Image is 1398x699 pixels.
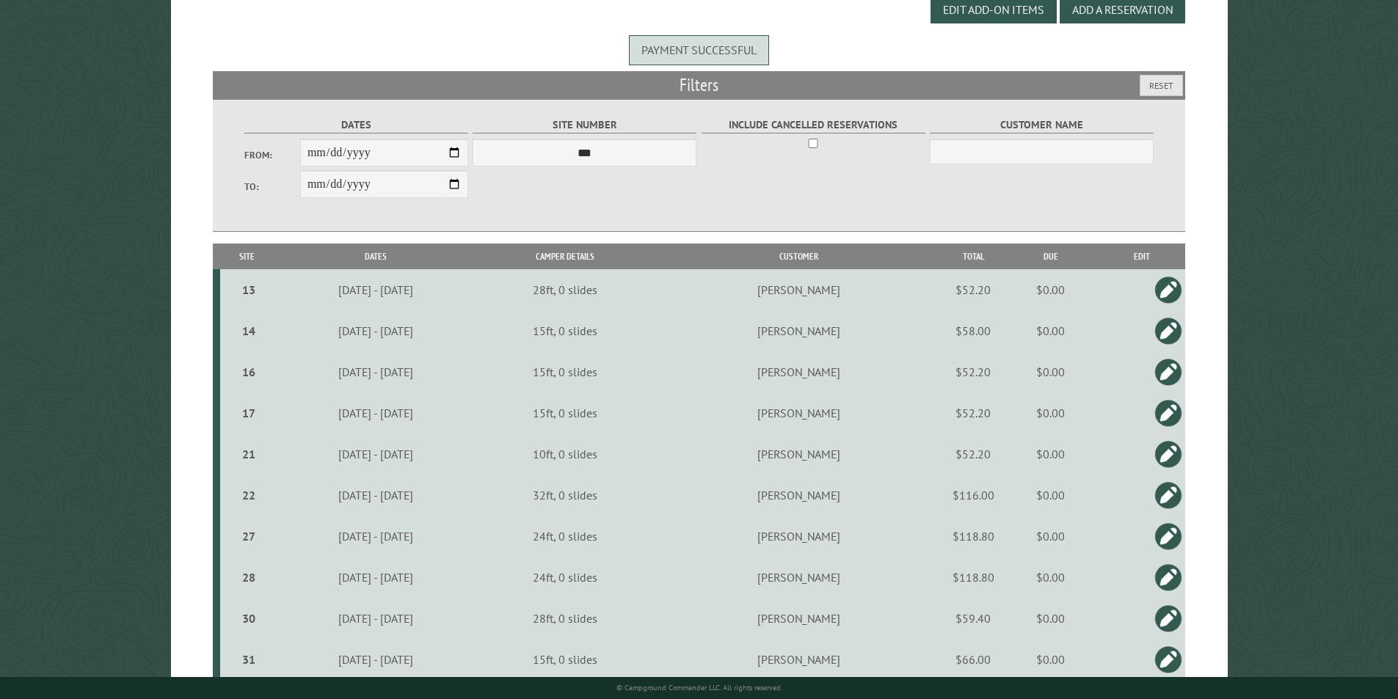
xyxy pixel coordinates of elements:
th: Dates [274,244,477,269]
td: $52.20 [944,392,1002,433]
div: 16 [226,365,272,379]
td: $52.20 [944,269,1002,310]
td: [PERSON_NAME] [653,269,944,310]
td: $0.00 [1002,269,1099,310]
td: $66.00 [944,639,1002,680]
label: To: [244,180,300,194]
div: [DATE] - [DATE] [277,365,475,379]
div: 31 [226,652,272,667]
td: $58.00 [944,310,1002,351]
td: [PERSON_NAME] [653,598,944,639]
td: $0.00 [1002,351,1099,392]
div: Payment successful [629,35,769,65]
td: 24ft, 0 slides [477,557,653,598]
td: 15ft, 0 slides [477,351,653,392]
td: $52.20 [944,351,1002,392]
th: Customer [653,244,944,269]
small: © Campground Commander LLC. All rights reserved. [616,683,782,692]
label: Customer Name [930,117,1154,133]
label: From: [244,148,300,162]
th: Camper Details [477,244,653,269]
div: 14 [226,323,272,338]
td: $0.00 [1002,392,1099,433]
th: Total [944,244,1002,269]
td: $0.00 [1002,516,1099,557]
div: [DATE] - [DATE] [277,447,475,461]
td: [PERSON_NAME] [653,351,944,392]
td: [PERSON_NAME] [653,516,944,557]
td: [PERSON_NAME] [653,392,944,433]
div: 13 [226,282,272,297]
th: Due [1002,244,1099,269]
div: [DATE] - [DATE] [277,611,475,626]
td: 15ft, 0 slides [477,639,653,680]
button: Reset [1140,75,1183,96]
td: [PERSON_NAME] [653,639,944,680]
td: $0.00 [1002,557,1099,598]
div: 21 [226,447,272,461]
td: 32ft, 0 slides [477,475,653,516]
td: $0.00 [1002,639,1099,680]
td: $59.40 [944,598,1002,639]
div: [DATE] - [DATE] [277,323,475,338]
td: $0.00 [1002,475,1099,516]
td: 10ft, 0 slides [477,433,653,475]
td: [PERSON_NAME] [653,557,944,598]
td: $52.20 [944,433,1002,475]
div: [DATE] - [DATE] [277,570,475,585]
td: [PERSON_NAME] [653,310,944,351]
div: 30 [226,611,272,626]
label: Include Cancelled Reservations [702,117,925,133]
td: 28ft, 0 slides [477,269,653,310]
td: 28ft, 0 slides [477,598,653,639]
td: $118.80 [944,516,1002,557]
th: Edit [1099,244,1185,269]
td: $116.00 [944,475,1002,516]
td: 24ft, 0 slides [477,516,653,557]
td: $118.80 [944,557,1002,598]
div: [DATE] - [DATE] [277,488,475,502]
td: $0.00 [1002,310,1099,351]
div: 28 [226,570,272,585]
label: Site Number [473,117,696,133]
td: 15ft, 0 slides [477,392,653,433]
td: [PERSON_NAME] [653,475,944,516]
div: 17 [226,406,272,420]
h2: Filters [213,71,1186,99]
div: 27 [226,529,272,544]
div: [DATE] - [DATE] [277,652,475,667]
label: Dates [244,117,468,133]
div: [DATE] - [DATE] [277,406,475,420]
td: [PERSON_NAME] [653,433,944,475]
td: 15ft, 0 slides [477,310,653,351]
div: [DATE] - [DATE] [277,529,475,544]
td: $0.00 [1002,598,1099,639]
div: [DATE] - [DATE] [277,282,475,297]
th: Site [220,244,274,269]
div: 22 [226,488,272,502]
td: $0.00 [1002,433,1099,475]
